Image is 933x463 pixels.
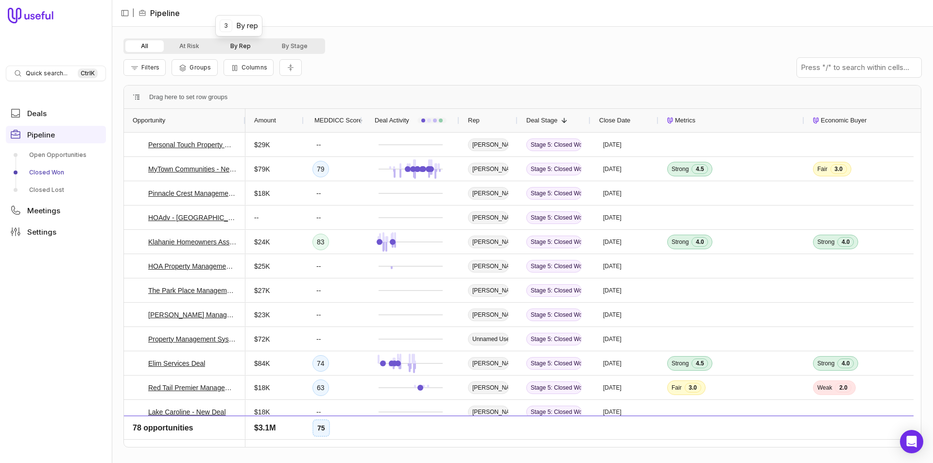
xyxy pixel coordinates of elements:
[468,357,509,370] span: [PERSON_NAME]
[314,115,362,126] span: MEDDICC Score
[526,138,582,151] span: Stage 5: Closed Won
[254,430,270,442] span: $16K
[667,109,795,132] div: Metrics
[900,430,923,453] div: Open Intercom Messenger
[138,7,180,19] li: Pipeline
[78,69,98,78] kbd: Ctrl K
[266,40,323,52] button: By Stage
[468,406,509,418] span: [PERSON_NAME]
[603,238,622,246] time: [DATE]
[149,91,227,103] div: Row Groups
[254,139,270,151] span: $29K
[603,408,622,416] time: [DATE]
[312,331,325,347] div: --
[148,333,237,345] a: Property Management Systems
[123,59,166,76] button: Filter Pipeline
[6,147,106,163] a: Open Opportunities
[468,163,509,175] span: [PERSON_NAME]
[312,404,325,420] div: --
[254,382,270,394] span: $18K
[27,131,55,138] span: Pipeline
[141,64,159,71] span: Filters
[526,211,582,224] span: Stage 5: Closed Won
[526,381,582,394] span: Stage 5: Closed Won
[603,360,622,367] time: [DATE]
[468,430,509,443] span: [PERSON_NAME]
[468,309,509,321] span: [PERSON_NAME]
[254,115,276,126] span: Amount
[526,284,582,297] span: Stage 5: Closed Won
[691,359,708,368] span: 4.5
[817,165,828,173] span: Fair
[125,40,164,52] button: All
[6,126,106,143] a: Pipeline
[526,406,582,418] span: Stage 5: Closed Won
[312,210,325,225] div: --
[6,202,106,219] a: Meetings
[603,432,622,440] time: [DATE]
[603,214,622,222] time: [DATE]
[603,262,622,270] time: [DATE]
[254,309,270,321] span: $23K
[468,187,509,200] span: [PERSON_NAME]
[172,59,217,76] button: Group Pipeline
[254,333,270,345] span: $72K
[254,212,259,223] span: --
[27,228,56,236] span: Settings
[603,165,622,173] time: [DATE]
[312,137,325,153] div: --
[27,207,60,214] span: Meetings
[312,379,329,396] div: 63
[312,428,329,445] div: 67
[148,309,237,321] a: [PERSON_NAME] Management Group - New Deal
[312,161,329,177] div: 79
[254,358,270,369] span: $84K
[224,59,274,76] button: Columns
[254,236,270,248] span: $24K
[603,384,622,392] time: [DATE]
[148,212,237,223] a: HOAdv - [GEOGRAPHIC_DATA] - New Deal
[526,357,582,370] span: Stage 5: Closed Won
[312,355,329,372] div: 74
[672,360,689,367] span: Strong
[132,7,135,19] span: |
[797,58,921,77] input: Press "/" to search within cells...
[6,147,106,198] div: Pipeline submenu
[148,430,237,442] a: Association Management Group, LLC. Deal
[254,285,270,296] span: $27K
[526,430,582,443] span: Stage 5: Closed Won
[312,258,325,274] div: --
[672,238,689,246] span: Strong
[821,115,867,126] span: Economic Buyer
[468,211,509,224] span: [PERSON_NAME]
[675,115,695,126] span: Metrics
[254,260,270,272] span: $25K
[375,115,409,126] span: Deal Activity
[6,104,106,122] a: Deals
[148,358,205,369] a: Elim Services Deal
[603,335,622,343] time: [DATE]
[190,64,211,71] span: Groups
[312,283,325,298] div: --
[312,307,325,323] div: --
[672,384,682,392] span: Fair
[691,164,708,174] span: 4.5
[6,182,106,198] a: Closed Lost
[835,383,851,393] span: 2.0
[526,236,582,248] span: Stage 5: Closed Won
[254,163,270,175] span: $79K
[148,188,237,199] a: Pinnacle Crest Management Deal
[603,189,622,197] time: [DATE]
[526,333,582,345] span: Stage 5: Closed Won
[148,163,237,175] a: MyTown Communities - New Deal
[26,69,68,77] span: Quick search...
[817,384,832,392] span: Weak
[685,383,701,393] span: 3.0
[6,165,106,180] a: Closed Won
[599,115,630,126] span: Close Date
[817,238,834,246] span: Strong
[220,19,258,32] div: By rep
[133,115,165,126] span: Opportunity
[672,432,682,440] span: Fair
[312,186,325,201] div: --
